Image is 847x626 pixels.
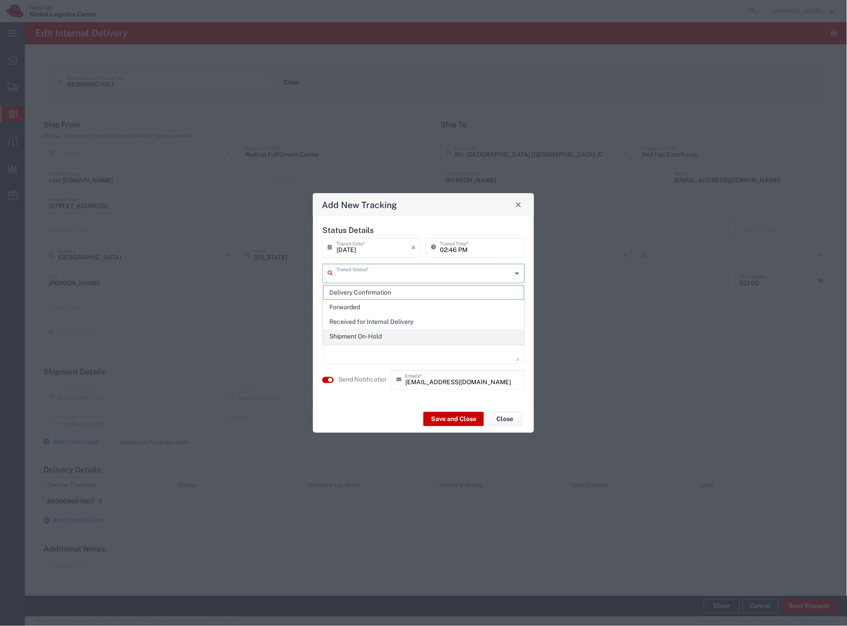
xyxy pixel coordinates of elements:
button: Save and Close [423,412,484,426]
h5: Status Details [322,225,525,235]
button: Close [512,198,525,211]
span: Delivery Confirmation [324,286,524,299]
button: Close [487,412,522,426]
span: Received for Internal Delivery [324,315,524,329]
label: Send Notification [338,375,388,385]
span: Shipment On-Hold [324,330,524,343]
i: × [411,240,416,255]
agx-label: Send Notification [338,375,387,385]
h4: Add New Tracking [322,198,397,211]
span: Forwarded [324,300,524,314]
